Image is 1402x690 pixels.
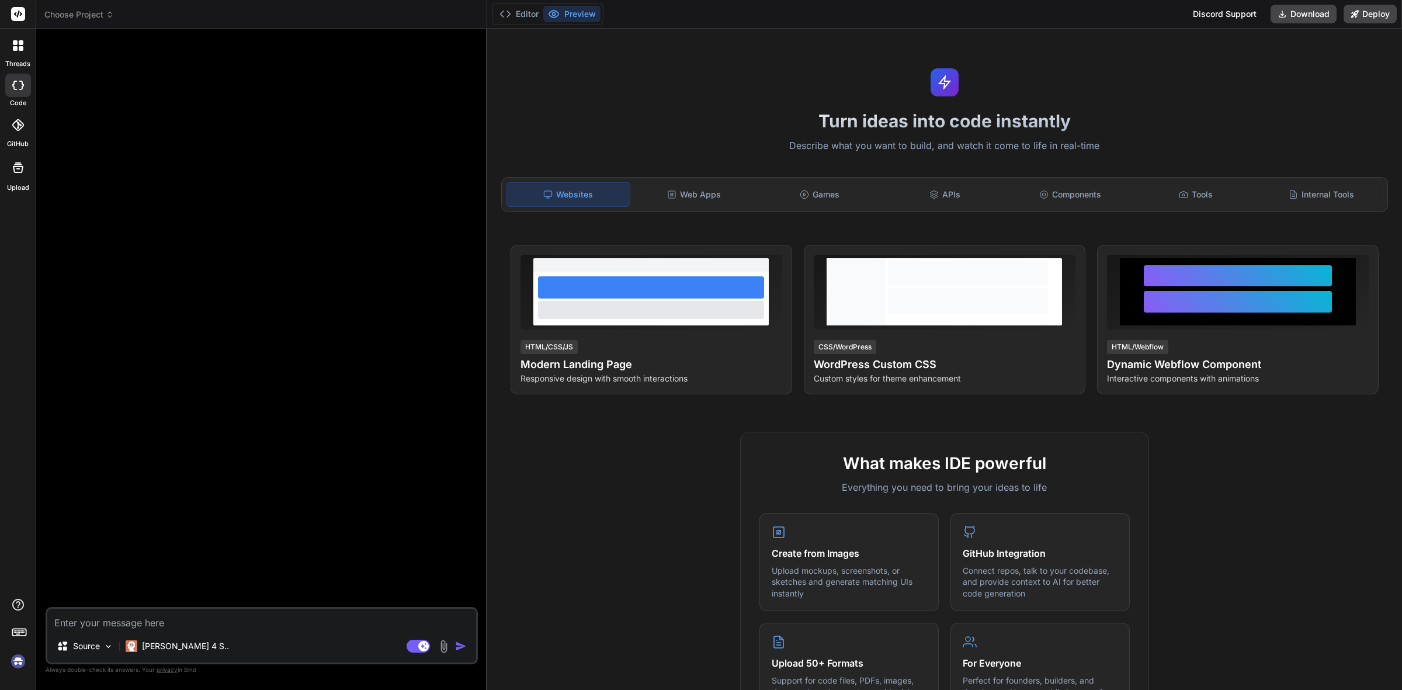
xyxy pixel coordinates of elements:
[44,9,114,20] span: Choose Project
[142,640,229,652] p: [PERSON_NAME] 4 S..
[772,656,926,670] h4: Upload 50+ Formats
[759,480,1130,494] p: Everything you need to bring your ideas to life
[633,182,756,207] div: Web Apps
[963,565,1118,599] p: Connect repos, talk to your codebase, and provide context to AI for better code generation
[1344,5,1397,23] button: Deploy
[8,651,28,671] img: signin
[759,451,1130,476] h2: What makes IDE powerful
[157,666,178,673] span: privacy
[126,640,137,652] img: Claude 4 Sonnet
[1107,373,1369,384] p: Interactive components with animations
[437,640,450,653] img: attachment
[758,182,882,207] div: Games
[1009,182,1132,207] div: Components
[814,356,1075,373] h4: WordPress Custom CSS
[963,546,1118,560] h4: GitHub Integration
[494,110,1395,131] h1: Turn ideas into code instantly
[455,640,467,652] img: icon
[1259,182,1383,207] div: Internal Tools
[1107,340,1168,354] div: HTML/Webflow
[814,373,1075,384] p: Custom styles for theme enhancement
[772,565,926,599] p: Upload mockups, screenshots, or sketches and generate matching UIs instantly
[520,356,782,373] h4: Modern Landing Page
[46,664,478,675] p: Always double-check its answers. Your in Bind
[883,182,1007,207] div: APIs
[7,139,29,149] label: GitHub
[543,6,601,22] button: Preview
[7,183,29,193] label: Upload
[1186,5,1264,23] div: Discord Support
[520,373,782,384] p: Responsive design with smooth interactions
[963,656,1118,670] h4: For Everyone
[1271,5,1337,23] button: Download
[103,642,113,651] img: Pick Models
[814,340,876,354] div: CSS/WordPress
[1107,356,1369,373] h4: Dynamic Webflow Component
[495,6,543,22] button: Editor
[520,340,578,354] div: HTML/CSS/JS
[772,546,926,560] h4: Create from Images
[10,98,26,108] label: code
[5,59,30,69] label: threads
[506,182,631,207] div: Websites
[494,138,1395,154] p: Describe what you want to build, and watch it come to life in real-time
[73,640,100,652] p: Source
[1134,182,1258,207] div: Tools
